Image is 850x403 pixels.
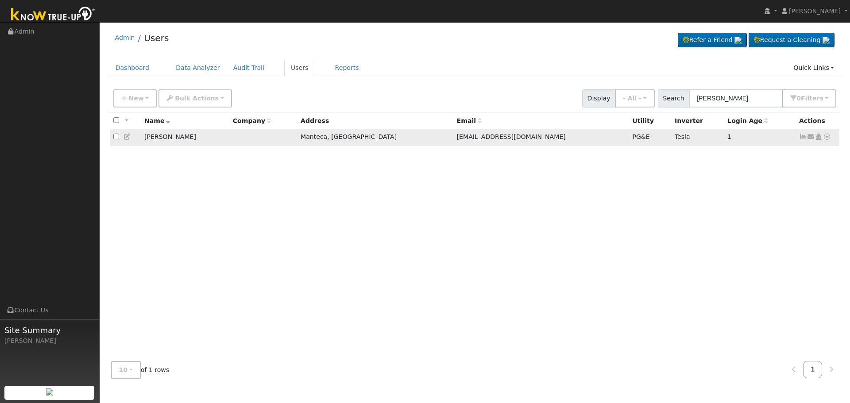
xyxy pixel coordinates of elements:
span: New [128,95,143,102]
a: Users [144,33,169,43]
a: Edit User [124,133,131,140]
span: Site Summary [4,324,95,336]
a: Reports [328,60,366,76]
span: Bulk Actions [175,95,219,102]
a: Quick Links [787,60,841,76]
a: Users [284,60,315,76]
span: [EMAIL_ADDRESS][DOMAIN_NAME] [457,133,566,140]
a: Dashboard [109,60,156,76]
div: Address [301,116,451,126]
a: Data Analyzer [169,60,227,76]
button: Bulk Actions [158,89,232,107]
a: Refer a Friend [678,33,747,48]
span: Display [582,89,615,107]
span: of 1 rows [111,361,170,379]
span: Search [658,89,689,107]
a: Admin [115,34,135,41]
span: Company name [233,117,271,124]
td: Manteca, [GEOGRAPHIC_DATA] [297,129,454,146]
button: New [113,89,157,107]
input: Search [689,89,783,107]
button: 10 [111,361,141,379]
div: [PERSON_NAME] [4,336,95,345]
span: PG&E [632,133,649,140]
div: Utility [632,116,668,126]
span: 08/15/2025 12:34:17 PM [727,133,731,140]
span: Name [144,117,170,124]
a: Show Graph [799,133,807,140]
div: Actions [799,116,836,126]
button: - All - [615,89,655,107]
span: Filter [801,95,823,102]
img: retrieve [734,37,742,44]
img: Know True-Up [7,5,100,25]
span: Days since last login [727,117,768,124]
button: 0Filters [782,89,836,107]
span: Tesla [675,133,690,140]
img: retrieve [823,37,830,44]
div: Inverter [675,116,721,126]
td: [PERSON_NAME] [141,129,230,146]
span: [PERSON_NAME] [789,8,841,15]
a: Audit Trail [227,60,271,76]
a: Other actions [823,132,831,142]
img: retrieve [46,388,53,395]
span: 10 [119,366,128,373]
a: 1 [803,361,823,378]
a: Login As [815,133,823,140]
span: s [819,95,823,102]
a: mikey_kait@yahoo.com [807,132,815,142]
a: Request a Cleaning [749,33,835,48]
span: Email [457,117,482,124]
